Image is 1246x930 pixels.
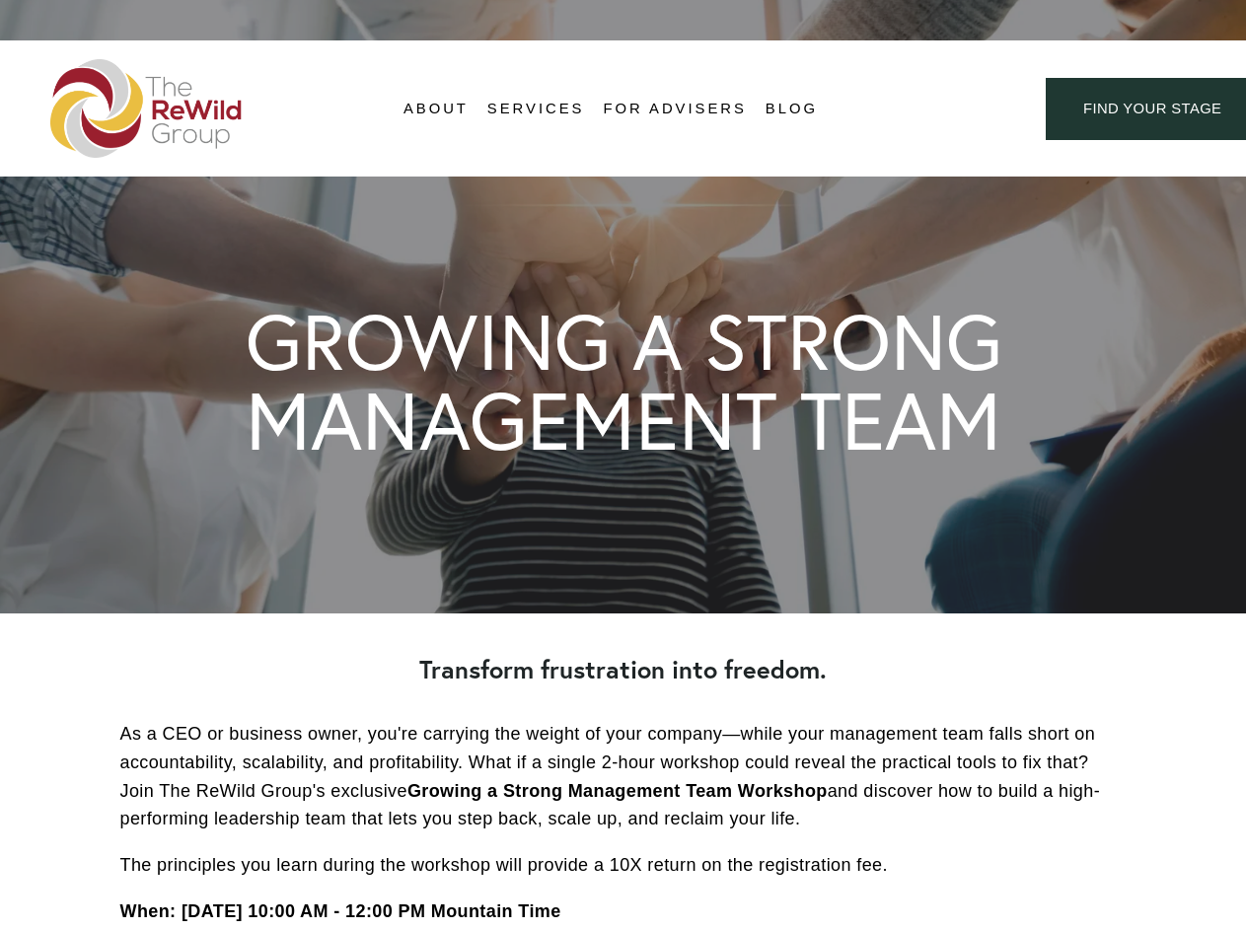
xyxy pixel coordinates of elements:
[246,303,1002,381] h1: GROWING A STRONG
[120,851,1127,880] p: The principles you learn during the workshop will provide a 10X return on the registration fee.
[403,95,469,124] a: folder dropdown
[603,95,746,124] a: For Advisers
[246,381,1001,461] h1: MANAGEMENT TEAM
[120,901,177,921] strong: When:
[120,720,1127,833] p: As a CEO or business owner, you're carrying the weight of your company—while your management team...
[487,96,585,122] span: Services
[403,96,469,122] span: About
[419,653,827,685] strong: Transform frustration into freedom.
[766,95,818,124] a: Blog
[50,59,244,158] img: The ReWild Group
[407,781,828,801] strong: Growing a Strong Management Team Workshop
[487,95,585,124] a: folder dropdown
